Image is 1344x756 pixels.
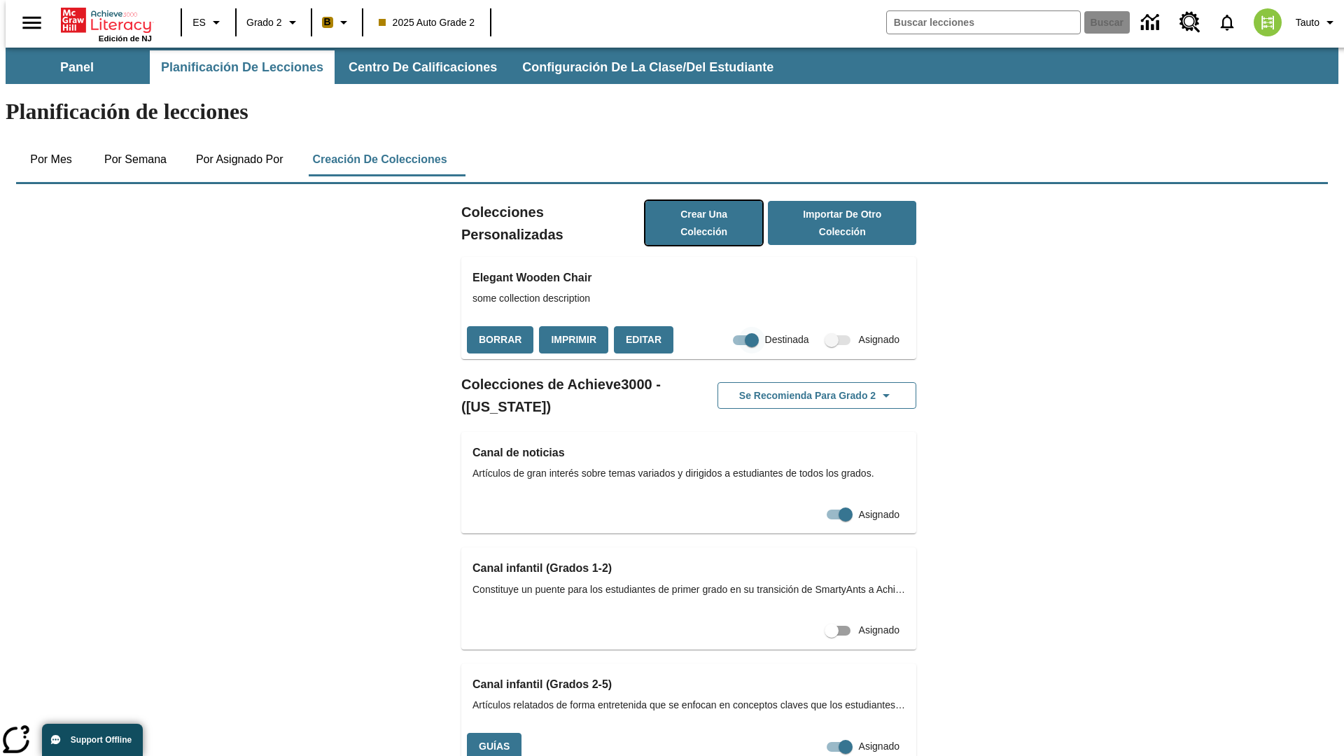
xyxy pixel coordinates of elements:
[472,675,905,694] h3: Canal infantil (Grados 2-5)
[1245,4,1290,41] button: Escoja un nuevo avatar
[379,15,475,30] span: 2025 Auto Grade 2
[349,59,497,76] span: Centro de calificaciones
[765,332,809,347] span: Destinada
[1171,3,1209,41] a: Centro de recursos, Se abrirá en una pestaña nueva.
[472,698,905,713] span: Artículos relatados de forma entretenida que se enfocan en conceptos claves que los estudiantes a...
[6,48,1338,84] div: Subbarra de navegación
[645,201,763,245] button: Crear una colección
[161,59,323,76] span: Planificación de lecciones
[1209,4,1245,41] a: Notificaciones
[99,34,152,43] span: Edición de NJ
[859,739,899,754] span: Asignado
[6,50,786,84] div: Subbarra de navegación
[6,99,1338,125] h1: Planificación de lecciones
[93,143,178,176] button: Por semana
[241,10,307,35] button: Grado: Grado 2, Elige un grado
[472,582,905,597] span: Constituye un puente para los estudiantes de primer grado en su transición de SmartyAnts a Achiev...
[461,201,645,246] h2: Colecciones Personalizadas
[61,5,152,43] div: Portada
[1133,3,1171,42] a: Centro de información
[316,10,358,35] button: Boost El color de la clase es anaranjado claro. Cambiar el color de la clase.
[42,724,143,756] button: Support Offline
[467,326,533,353] button: Borrar
[472,268,905,288] h3: Elegant Wooden Chair
[61,6,152,34] a: Portada
[859,623,899,638] span: Asignado
[16,143,86,176] button: Por mes
[768,201,916,245] button: Importar de otro Colección
[301,143,458,176] button: Creación de colecciones
[511,50,785,84] button: Configuración de la clase/del estudiante
[324,13,331,31] span: B
[1290,10,1344,35] button: Perfil/Configuración
[472,291,905,306] span: some collection description
[246,15,282,30] span: Grado 2
[185,143,295,176] button: Por asignado por
[192,15,206,30] span: ES
[522,59,773,76] span: Configuración de la clase/del estudiante
[71,735,132,745] span: Support Offline
[472,466,905,481] span: Artículos de gran interés sobre temas variados y dirigidos a estudiantes de todos los grados.
[186,10,231,35] button: Lenguaje: ES, Selecciona un idioma
[887,11,1080,34] input: Buscar campo
[11,2,52,43] button: Abrir el menú lateral
[539,326,608,353] button: Imprimir, Se abrirá en una ventana nueva
[472,559,905,578] h3: Canal infantil (Grados 1-2)
[614,326,673,353] button: Editar
[60,59,94,76] span: Panel
[7,50,147,84] button: Panel
[859,507,899,522] span: Asignado
[1254,8,1282,36] img: avatar image
[717,382,916,409] button: Se recomienda para Grado 2
[1296,15,1319,30] span: Tauto
[859,332,899,347] span: Asignado
[337,50,508,84] button: Centro de calificaciones
[472,443,905,463] h3: Canal de noticias
[461,373,689,418] h2: Colecciones de Achieve3000 - ([US_STATE])
[150,50,335,84] button: Planificación de lecciones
